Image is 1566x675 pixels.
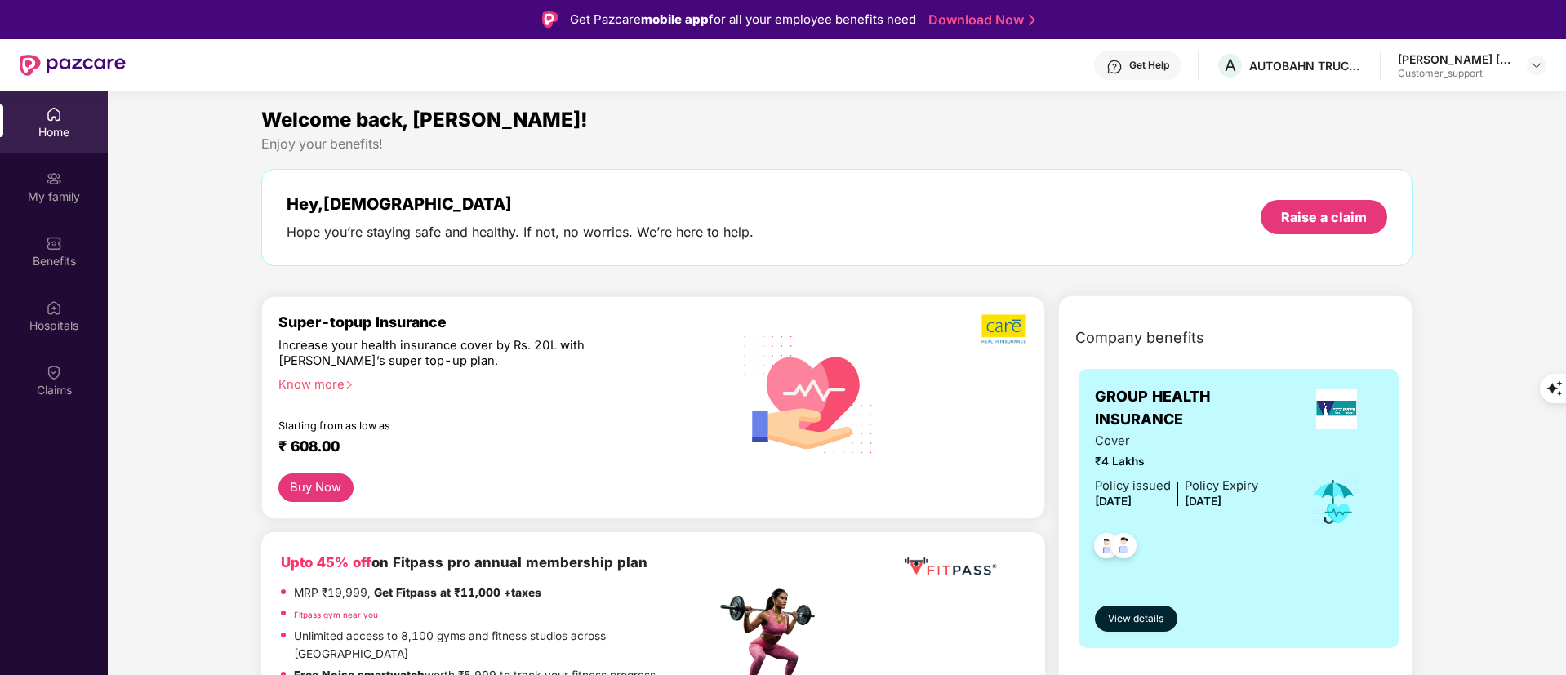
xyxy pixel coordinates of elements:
button: View details [1095,606,1177,632]
p: Unlimited access to 8,100 gyms and fitness studios across [GEOGRAPHIC_DATA] [294,628,715,663]
div: Policy Expiry [1185,477,1258,495]
img: svg+xml;base64,PHN2ZyB4bWxucz0iaHR0cDovL3d3dy53My5vcmcvMjAwMC9zdmciIHdpZHRoPSI0OC45NDMiIGhlaWdodD... [1087,528,1127,568]
img: svg+xml;base64,PHN2ZyBpZD0iRHJvcGRvd24tMzJ4MzIiIHhtbG5zPSJodHRwOi8vd3d3LnczLm9yZy8yMDAwL3N2ZyIgd2... [1530,59,1543,72]
del: MRP ₹19,999, [294,586,371,599]
span: A [1225,56,1236,75]
div: [PERSON_NAME] [PERSON_NAME] [1398,51,1512,67]
span: Cover [1095,432,1258,451]
img: svg+xml;base64,PHN2ZyB3aWR0aD0iMjAiIGhlaWdodD0iMjAiIHZpZXdCb3g9IjAgMCAyMCAyMCIgZmlsbD0ibm9uZSIgeG... [46,171,62,187]
img: svg+xml;base64,PHN2ZyBpZD0iSG9zcGl0YWxzIiB4bWxucz0iaHR0cDovL3d3dy53My5vcmcvMjAwMC9zdmciIHdpZHRoPS... [46,300,62,316]
div: Policy issued [1095,477,1171,495]
div: Increase your health insurance cover by Rs. 20L with [PERSON_NAME]’s super top-up plan. [278,338,645,370]
div: Starting from as low as [278,420,647,431]
b: Upto 45% off [281,554,371,571]
img: b5dec4f62d2307b9de63beb79f102df3.png [981,313,1028,344]
div: Know more [278,377,706,389]
strong: mobile app [641,11,709,27]
img: svg+xml;base64,PHN2ZyB4bWxucz0iaHR0cDovL3d3dy53My5vcmcvMjAwMC9zdmciIHdpZHRoPSI0OC45NDMiIGhlaWdodD... [1104,528,1144,568]
div: ₹ 608.00 [278,437,700,457]
div: Hope you’re staying safe and healthy. If not, no worries. We’re here to help. [287,224,754,241]
img: icon [1307,475,1360,529]
b: on Fitpass pro annual membership plan [281,554,647,571]
div: Get Pazcare for all your employee benefits need [570,10,916,29]
span: right [345,380,354,389]
a: Download Now [928,11,1030,29]
div: Super-topup Insurance [278,313,716,331]
div: Raise a claim [1281,208,1367,226]
div: AUTOBAHN TRUCKING [1249,58,1364,73]
span: [DATE] [1095,495,1132,508]
img: svg+xml;base64,PHN2ZyBpZD0iQ2xhaW0iIHhtbG5zPSJodHRwOi8vd3d3LnczLm9yZy8yMDAwL3N2ZyIgd2lkdGg9IjIwIi... [46,364,62,380]
img: Logo [542,11,558,28]
img: Stroke [1029,11,1035,29]
span: Welcome back, [PERSON_NAME]! [261,108,588,131]
img: svg+xml;base64,PHN2ZyBpZD0iSG9tZSIgeG1sbnM9Imh0dHA6Ly93d3cudzMub3JnLzIwMDAvc3ZnIiB3aWR0aD0iMjAiIG... [46,106,62,122]
img: fppp.png [901,552,999,582]
button: Buy Now [278,473,354,502]
div: Get Help [1129,59,1169,72]
img: New Pazcare Logo [20,55,126,76]
span: Company benefits [1075,326,1204,349]
strong: Get Fitpass at ₹11,000 +taxes [374,586,541,599]
div: Enjoy your benefits! [261,135,1413,153]
img: svg+xml;base64,PHN2ZyBpZD0iSGVscC0zMngzMiIgeG1sbnM9Imh0dHA6Ly93d3cudzMub3JnLzIwMDAvc3ZnIiB3aWR0aD... [1106,59,1123,75]
img: svg+xml;base64,PHN2ZyB4bWxucz0iaHR0cDovL3d3dy53My5vcmcvMjAwMC9zdmciIHhtbG5zOnhsaW5rPSJodHRwOi8vd3... [731,314,887,473]
span: GROUP HEALTH INSURANCE [1095,385,1290,432]
div: Hey, [DEMOGRAPHIC_DATA] [287,194,754,214]
span: ₹4 Lakhs [1095,453,1258,471]
img: insurerLogo [1316,389,1357,429]
span: View details [1108,611,1163,627]
img: svg+xml;base64,PHN2ZyBpZD0iQmVuZWZpdHMiIHhtbG5zPSJodHRwOi8vd3d3LnczLm9yZy8yMDAwL3N2ZyIgd2lkdGg9Ij... [46,235,62,251]
span: [DATE] [1185,495,1221,508]
div: Customer_support [1398,67,1512,80]
a: Fitpass gym near you [294,610,378,619]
